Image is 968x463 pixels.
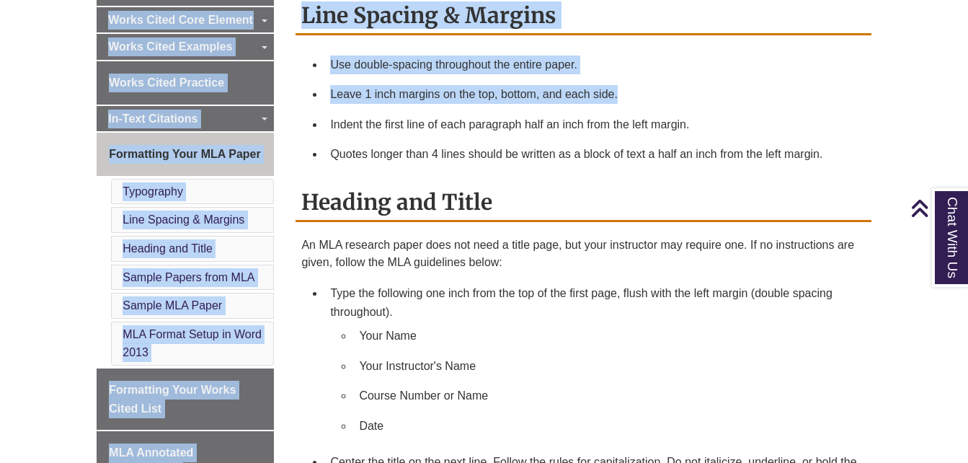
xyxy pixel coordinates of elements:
[910,198,964,218] a: Back to Top
[296,184,871,222] h2: Heading and Title
[353,351,859,382] li: Your Instructor's Name
[353,381,859,411] li: Course Number or Name
[123,271,254,283] a: Sample Papers from MLA
[301,237,865,271] p: An MLA research paper does not need a title page, but your instructor may require one. If no inst...
[123,185,183,198] a: Typography
[97,369,274,430] a: Formatting Your Works Cited List
[324,110,865,140] li: Indent the first line of each paragraph half an inch from the left margin.
[123,213,244,226] a: Line Spacing & Margins
[123,299,222,312] a: Sample MLA Paper
[97,34,274,60] a: Works Cited Examples
[123,328,262,359] a: MLA Format Setup in Word 2013
[97,7,274,33] a: Works Cited Core Elements
[324,139,865,169] li: Quotes longer than 4 lines should be written as a block of text a half an inch from the left margin.
[97,106,274,132] a: In-Text Citations
[324,278,865,447] li: Type the following one inch from the top of the first page, flush with the left margin (double sp...
[97,61,274,105] a: Works Cited Practice
[353,321,859,351] li: Your Name
[108,113,197,125] span: In-Text Citations
[108,40,232,53] span: Works Cited Examples
[123,242,213,255] a: Heading and Title
[324,50,865,80] li: Use double-spacing throughout the entire paper.
[108,14,259,26] span: Works Cited Core Elements
[97,133,274,176] a: Formatting Your MLA Paper
[109,148,260,160] span: Formatting Your MLA Paper
[353,411,859,441] li: Date
[109,384,236,415] span: Formatting Your Works Cited List
[109,76,224,89] span: Works Cited Practice
[324,79,865,110] li: Leave 1 inch margins on the top, bottom, and each side.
